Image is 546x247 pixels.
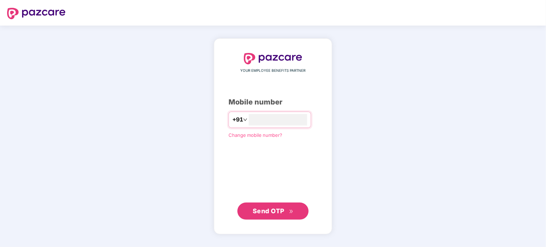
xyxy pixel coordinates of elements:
[229,97,317,108] div: Mobile number
[243,118,247,122] span: down
[232,115,243,124] span: +91
[244,53,302,64] img: logo
[229,132,282,138] a: Change mobile number?
[241,68,306,74] span: YOUR EMPLOYEE BENEFITS PARTNER
[237,203,309,220] button: Send OTPdouble-right
[289,209,294,214] span: double-right
[253,207,284,215] span: Send OTP
[7,8,65,19] img: logo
